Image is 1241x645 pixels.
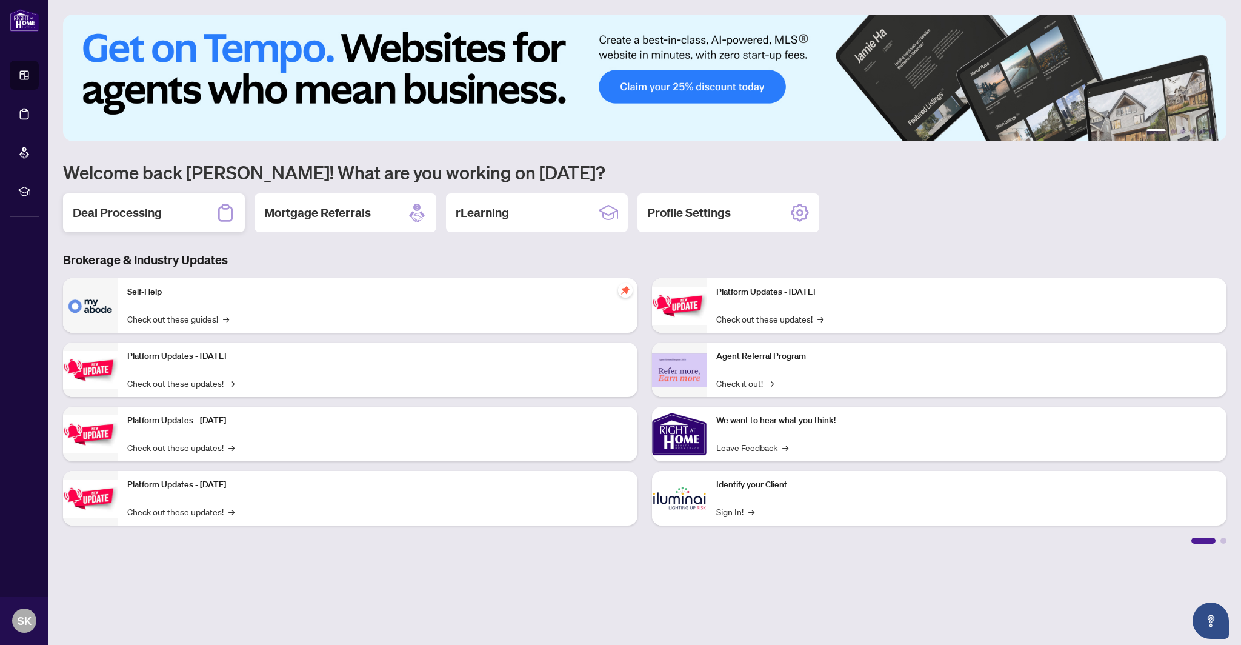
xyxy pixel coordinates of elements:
span: → [748,505,754,518]
a: Check out these guides!→ [127,312,229,326]
h2: Deal Processing [73,204,162,221]
a: Check out these updates!→ [127,376,235,390]
a: Check out these updates!→ [127,505,235,518]
span: → [817,312,823,326]
span: SK [18,612,32,629]
a: Sign In!→ [716,505,754,518]
a: Check it out!→ [716,376,774,390]
span: → [228,441,235,454]
p: Agent Referral Program [716,350,1217,363]
img: Agent Referral Program [652,353,707,387]
p: We want to hear what you think! [716,414,1217,427]
button: 5 [1200,129,1205,134]
p: Platform Updates - [DATE] [127,350,628,363]
button: 3 [1180,129,1185,134]
img: Slide 0 [63,15,1226,141]
img: Identify your Client [652,471,707,526]
p: Identify your Client [716,478,1217,492]
span: → [228,505,235,518]
p: Self-Help [127,286,628,299]
img: Platform Updates - July 8, 2025 [63,480,118,518]
a: Check out these updates!→ [127,441,235,454]
span: → [223,312,229,326]
span: pushpin [618,283,633,298]
p: Platform Updates - [DATE] [716,286,1217,299]
p: Platform Updates - [DATE] [127,478,628,492]
h2: Profile Settings [647,204,731,221]
h2: Mortgage Referrals [264,204,371,221]
img: Platform Updates - July 21, 2025 [63,415,118,453]
button: 6 [1209,129,1214,134]
p: Platform Updates - [DATE] [127,414,628,427]
button: Open asap [1193,603,1229,639]
h2: rLearning [456,204,509,221]
img: Self-Help [63,278,118,333]
span: → [768,376,774,390]
a: Leave Feedback→ [716,441,788,454]
img: Platform Updates - September 16, 2025 [63,351,118,389]
span: → [228,376,235,390]
h3: Brokerage & Industry Updates [63,252,1226,269]
button: 1 [1146,129,1166,134]
h1: Welcome back [PERSON_NAME]! What are you working on [DATE]? [63,161,1226,184]
span: → [782,441,788,454]
img: We want to hear what you think! [652,407,707,461]
button: 4 [1190,129,1195,134]
button: 2 [1171,129,1176,134]
img: logo [10,9,39,32]
a: Check out these updates!→ [716,312,823,326]
img: Platform Updates - June 23, 2025 [652,287,707,325]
